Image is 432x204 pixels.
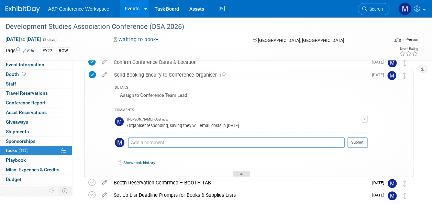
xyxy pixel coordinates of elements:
[0,79,72,89] a: Staff
[6,129,29,134] span: Shipments
[6,119,28,125] span: Giveaways
[5,47,34,55] td: Tags
[6,100,46,105] span: Conference Report
[402,37,418,42] div: In-Person
[127,122,362,128] div: Organiser responding, saying they will email costs in [DATE]
[0,108,72,117] a: Asset Reservations
[5,148,28,153] span: Tasks
[98,59,110,65] a: edit
[6,90,48,96] span: Travel Reservations
[403,72,406,79] i: Move task
[372,193,388,197] span: [DATE]
[0,184,72,194] a: ROI, Objectives & ROO
[0,165,72,174] a: Misc. Expenses & Credits
[372,180,388,185] span: [DATE]
[403,60,407,66] i: Move task
[387,71,396,80] img: Matt Hambridge
[388,58,397,67] img: Matt Hambridge
[6,62,44,67] span: Event Information
[115,107,368,114] div: COMMENTS
[42,37,57,42] span: (3 days)
[403,180,407,187] i: Move task
[398,2,411,15] img: Matt Hambridge
[372,72,387,77] span: [DATE]
[3,21,383,33] div: Development Studies Association Conference (DSA 2026)
[0,146,72,155] a: Tasks11%
[20,36,26,42] span: to
[98,180,110,186] a: edit
[123,160,155,165] a: Show task history
[367,7,383,12] span: Search
[115,117,124,126] img: Matt Hambridge
[23,48,34,53] a: Edit
[0,137,72,146] a: Sponsorships
[5,6,40,13] img: ExhibitDay
[110,189,368,201] div: Set Up List Deadline Prompts for Books & Supplies Lists
[111,36,161,43] button: Waiting to book
[6,177,21,182] span: Budget
[388,179,397,188] img: Matt Hambridge
[115,85,368,91] div: DETAILS
[41,47,54,55] div: FY27
[6,81,16,87] span: Staff
[6,186,52,192] span: ROI, Objectives & ROO
[6,138,35,144] span: Sponsorships
[388,191,397,200] img: Matt Hambridge
[0,98,72,107] a: Conference Report
[110,177,368,189] div: Booth Reservation Confirmed – BOOTH TAB
[6,157,26,163] span: Playbook
[110,56,368,68] div: Confirm Conference Dates & Location
[57,47,70,55] div: ROW
[0,70,72,79] a: Booth
[0,127,72,136] a: Shipments
[98,192,110,198] a: edit
[0,175,72,184] a: Budget
[99,72,111,78] a: edit
[358,3,389,15] a: Search
[6,167,59,172] span: Misc. Expenses & Credits
[399,47,418,50] div: Event Rating
[5,36,41,42] span: [DATE] [DATE]
[0,60,72,69] a: Event Information
[394,37,401,42] img: Format-Inperson.png
[48,6,109,12] span: A&P Conference Workspace
[217,73,226,78] span: 1
[6,110,47,115] span: Asset Reservations
[0,117,72,127] a: Giveaways
[46,186,58,195] td: Personalize Event Tab Strip
[0,156,72,165] a: Playbook
[258,38,344,43] span: [GEOGRAPHIC_DATA], [GEOGRAPHIC_DATA]
[0,89,72,98] a: Travel Reservations
[115,91,368,102] div: Assign to Conference Team Lead
[19,148,28,153] span: 11%
[6,71,27,77] span: Booth
[403,193,407,199] i: Move task
[372,60,388,65] span: [DATE]
[21,71,27,77] span: Booth not reserved yet
[358,36,418,46] div: Event Format
[115,138,124,147] img: Matt Hambridge
[347,137,368,148] button: Submit
[111,69,368,81] div: Send Booking Enquiry to Conference Organiser
[127,117,168,122] span: [PERSON_NAME] - Just now
[58,186,72,195] td: Toggle Event Tabs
